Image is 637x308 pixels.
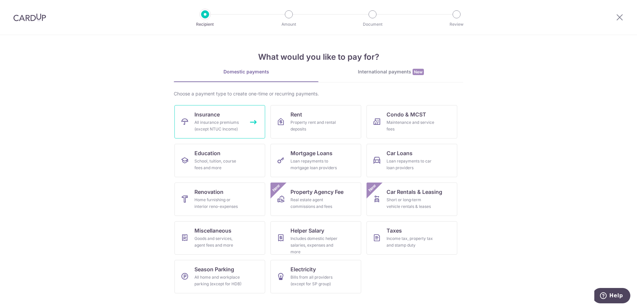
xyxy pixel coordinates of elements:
[174,183,265,216] a: RenovationHome furnishing or interior reno-expenses
[194,197,242,210] div: Home furnishing or interior reno-expenses
[387,197,435,210] div: Short or long‑term vehicle rentals & leases
[432,21,481,28] p: Review
[387,158,435,171] div: Loan repayments to car loan providers
[174,260,265,293] a: Season ParkingAll home and workplace parking (except for HDB)
[290,110,302,118] span: Rent
[270,144,361,177] a: Mortgage LoansLoan repayments to mortgage loan providers
[271,183,282,194] span: New
[367,144,457,177] a: Car LoansLoan repayments to car loan providers
[174,221,265,255] a: MiscellaneousGoods and services, agent fees and more
[174,144,265,177] a: EducationSchool, tuition, course fees and more
[290,158,339,171] div: Loan repayments to mortgage loan providers
[270,221,361,255] a: Helper SalaryIncludes domestic helper salaries, expenses and more
[290,265,316,273] span: Electricity
[264,21,313,28] p: Amount
[387,235,435,249] div: Income tax, property tax and stamp duty
[387,227,402,235] span: Taxes
[594,288,630,305] iframe: Opens a widget where you can find more information
[270,105,361,138] a: RentProperty rent and rental deposits
[194,265,234,273] span: Season Parking
[348,21,397,28] p: Document
[387,119,435,132] div: Maintenance and service fees
[290,197,339,210] div: Real estate agent commissions and fees
[387,110,426,118] span: Condo & MCST
[194,119,242,132] div: All insurance premiums (except NTUC Income)
[194,227,231,235] span: Miscellaneous
[413,69,424,75] span: New
[194,149,220,157] span: Education
[270,260,361,293] a: ElectricityBills from all providers (except for SP group)
[367,183,378,194] span: New
[270,183,361,216] a: Property Agency FeeReal estate agent commissions and feesNew
[174,105,265,138] a: InsuranceAll insurance premiums (except NTUC Income)
[174,51,463,63] h4: What would you like to pay for?
[194,110,220,118] span: Insurance
[290,274,339,287] div: Bills from all providers (except for SP group)
[367,221,457,255] a: TaxesIncome tax, property tax and stamp duty
[318,68,463,75] div: International payments
[174,90,463,97] div: Choose a payment type to create one-time or recurring payments.
[290,119,339,132] div: Property rent and rental deposits
[290,149,333,157] span: Mortgage Loans
[194,188,223,196] span: Renovation
[194,235,242,249] div: Goods and services, agent fees and more
[367,105,457,138] a: Condo & MCSTMaintenance and service fees
[180,21,230,28] p: Recipient
[174,68,318,75] div: Domestic payments
[367,183,457,216] a: Car Rentals & LeasingShort or long‑term vehicle rentals & leasesNew
[194,274,242,287] div: All home and workplace parking (except for HDB)
[290,235,339,255] div: Includes domestic helper salaries, expenses and more
[194,158,242,171] div: School, tuition, course fees and more
[387,188,442,196] span: Car Rentals & Leasing
[13,13,46,21] img: CardUp
[387,149,413,157] span: Car Loans
[290,188,344,196] span: Property Agency Fee
[290,227,324,235] span: Helper Salary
